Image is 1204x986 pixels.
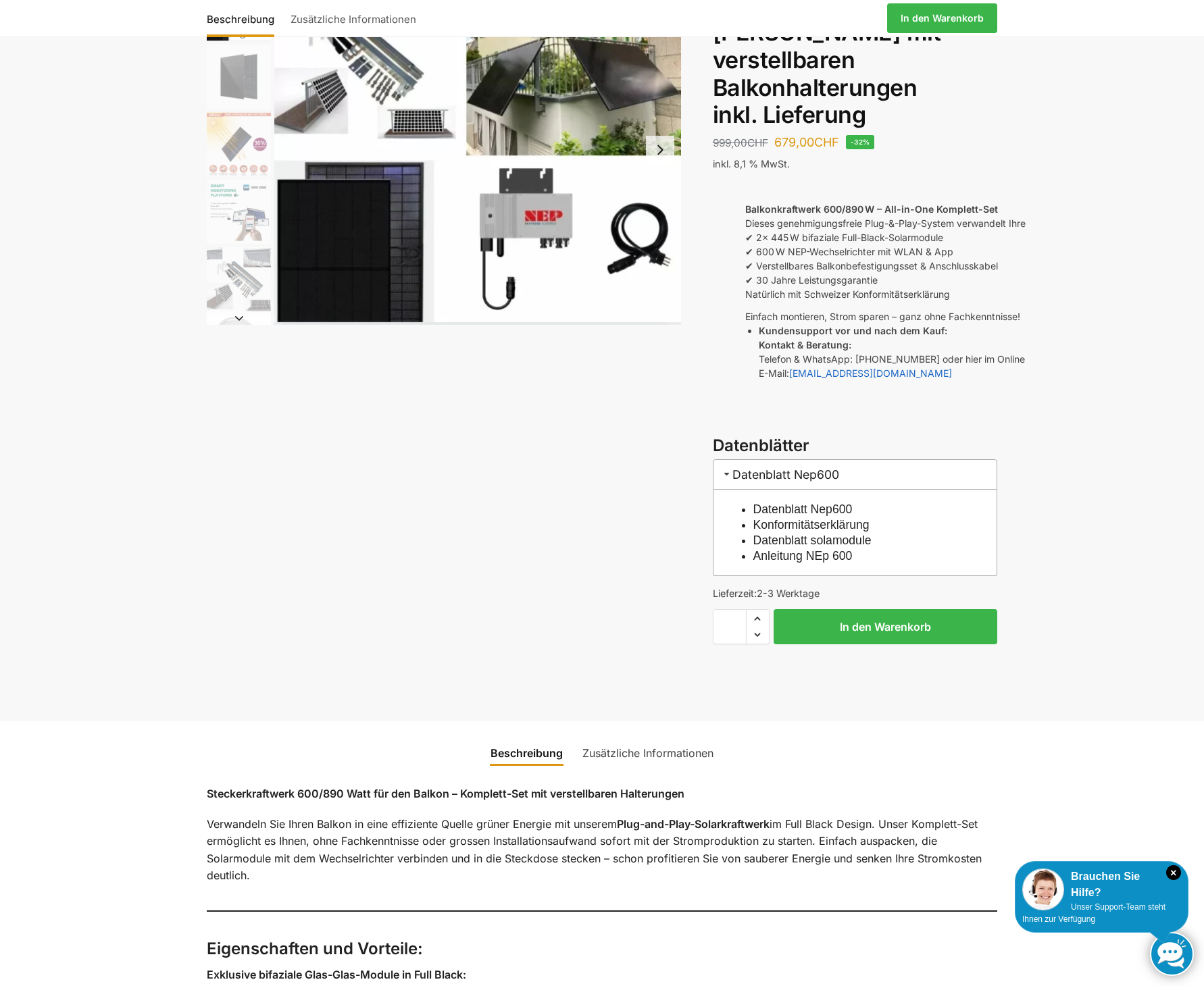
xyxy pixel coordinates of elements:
[203,178,271,245] li: 4 / 10
[789,367,952,379] a: [EMAIL_ADDRESS][DOMAIN_NAME]
[713,434,997,458] h3: Datenblätter
[774,135,839,149] bdi: 679,00
[753,549,853,563] a: Anleitung NEp 600
[207,112,271,176] img: Bificial 30 % mehr Leistung
[646,136,674,164] button: Next slide
[753,534,872,547] a: Datenblatt solamodule
[713,588,820,599] span: Lieferzeit:
[1022,868,1181,901] div: Brauchen Sie Hilfe?
[203,110,271,178] li: 3 / 10
[574,737,722,769] a: Zusätzliche Informationen
[713,459,997,490] h3: Datenblatt Nep600
[887,3,997,33] a: In den Warenkorb
[713,158,790,170] span: inkl. 8,1 % MwSt.
[710,652,1000,690] iframe: Sicherer Rahmen für schnelle Bezahlvorgänge
[846,135,875,149] span: -32%
[203,313,271,380] li: 6 / 10
[747,136,768,149] span: CHF
[757,588,820,599] span: 2-3 Werktage
[207,787,684,800] strong: Steckerkraftwerk 600/890 Watt für den Balkon – Komplett-Set mit verstellbaren Halterungen
[753,502,853,516] a: Datenblatt Nep600
[713,609,747,644] input: Produktmenge
[745,203,998,215] strong: Balkonkraftwerk 600/890 W – All-in-One Komplett-Set
[753,518,870,531] a: Konformitätserklärung
[207,311,271,325] button: Next slide
[759,339,851,351] strong: Kontakt & Beratung:
[203,245,271,313] li: 5 / 10
[482,737,571,769] a: Beschreibung
[747,626,769,644] span: Reduce quantity
[203,43,271,110] li: 2 / 10
[713,136,768,149] bdi: 999,00
[814,135,839,149] span: CHF
[1022,902,1165,924] span: Unser Support-Team steht Ihnen zur Verfügung
[207,247,271,311] img: Aufstaenderung-Balkonkraftwerk_713x
[617,817,770,831] strong: Plug-and-Play-Solarkraftwerk
[284,2,423,34] a: Zusätzliche Informationen
[774,609,997,644] button: In den Warenkorb
[1022,868,1064,910] img: Customer service
[759,325,947,336] strong: Kundensupport vor und nach dem Kauf:
[207,45,271,109] img: Maysun
[207,968,466,981] strong: Exklusive bifaziale Glas-Glas-Module in Full Black:
[747,610,769,627] span: Increase quantity
[207,180,271,244] img: H2c172fe1dfc145729fae6a5890126e09w.jpg_960x960_39c920dd-527c-43d8-9d2f-57e1d41b5fed_1445x
[207,2,281,34] a: Beschreibung
[1166,865,1181,880] i: Schließen
[207,816,997,885] p: Verwandeln Sie Ihren Balkon in eine effiziente Quelle grüner Energie mit unserem im Full Black De...
[207,939,423,958] strong: Eigenschaften und Vorteile:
